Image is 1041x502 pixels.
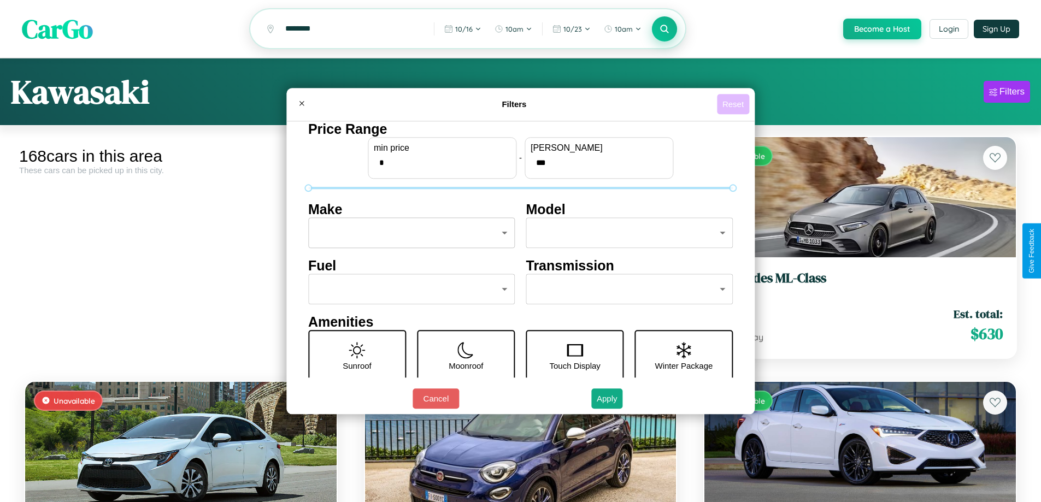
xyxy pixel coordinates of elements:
[1028,229,1036,273] div: Give Feedback
[311,99,717,109] h4: Filters
[717,94,749,114] button: Reset
[449,358,483,373] p: Moonroof
[563,25,582,33] span: 10 / 23
[505,25,524,33] span: 10am
[717,270,1003,286] h3: Mercedes ML-Class
[19,166,343,175] div: These cars can be picked up in this city.
[54,396,95,405] span: Unavailable
[526,258,733,274] h4: Transmission
[308,258,515,274] h4: Fuel
[308,121,733,137] h4: Price Range
[717,270,1003,297] a: Mercedes ML-Class2014
[591,388,623,409] button: Apply
[974,20,1019,38] button: Sign Up
[549,358,600,373] p: Touch Display
[489,20,538,38] button: 10am
[598,20,647,38] button: 10am
[971,323,1003,345] span: $ 630
[547,20,596,38] button: 10/23
[11,69,150,114] h1: Kawasaki
[843,19,921,39] button: Become a Host
[930,19,968,39] button: Login
[455,25,473,33] span: 10 / 16
[439,20,487,38] button: 10/16
[954,306,1003,322] span: Est. total:
[308,202,515,217] h4: Make
[343,358,372,373] p: Sunroof
[984,81,1030,103] button: Filters
[413,388,459,409] button: Cancel
[531,143,667,153] label: [PERSON_NAME]
[526,202,733,217] h4: Model
[519,150,522,165] p: -
[308,314,733,330] h4: Amenities
[22,11,93,47] span: CarGo
[615,25,633,33] span: 10am
[374,143,510,153] label: min price
[19,147,343,166] div: 168 cars in this area
[655,358,713,373] p: Winter Package
[999,86,1025,97] div: Filters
